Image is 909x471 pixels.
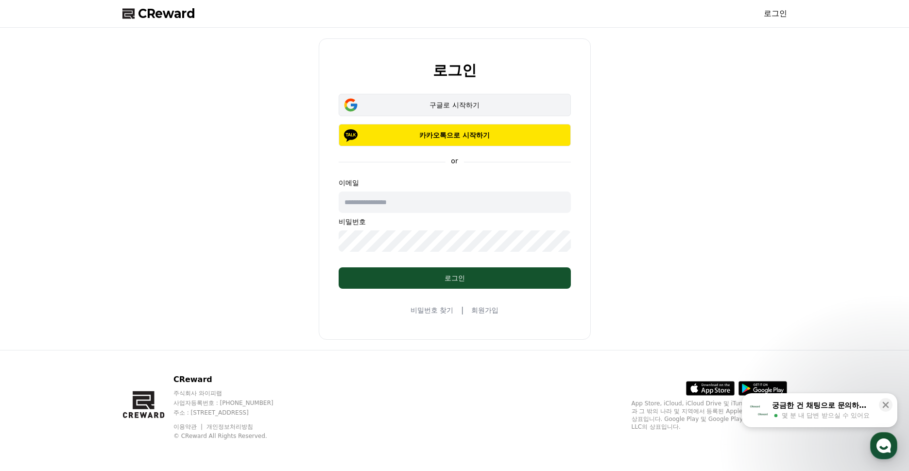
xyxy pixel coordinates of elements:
p: 사업자등록번호 : [PHONE_NUMBER] [173,399,292,407]
a: 설정 [125,308,187,332]
a: 로그인 [764,8,787,19]
a: CReward [122,6,195,21]
span: 대화 [89,323,101,331]
p: 비밀번호 [339,217,571,227]
p: © CReward All Rights Reserved. [173,432,292,440]
div: 로그인 [358,273,551,283]
a: 이용약관 [173,423,204,430]
a: 비밀번호 찾기 [411,305,453,315]
span: CReward [138,6,195,21]
p: 주식회사 와이피랩 [173,389,292,397]
button: 로그인 [339,267,571,289]
div: 구글로 시작하기 [353,100,557,110]
a: 개인정보처리방침 [206,423,253,430]
span: 설정 [150,323,162,331]
h2: 로그인 [433,62,477,78]
button: 카카오톡으로 시작하기 [339,124,571,146]
p: or [445,156,463,166]
span: 홈 [31,323,36,331]
a: 대화 [64,308,125,332]
p: CReward [173,374,292,385]
button: 구글로 시작하기 [339,94,571,116]
p: App Store, iCloud, iCloud Drive 및 iTunes Store는 미국과 그 밖의 나라 및 지역에서 등록된 Apple Inc.의 서비스 상표입니다. Goo... [632,400,787,431]
a: 회원가입 [471,305,498,315]
a: 홈 [3,308,64,332]
p: 주소 : [STREET_ADDRESS] [173,409,292,417]
p: 카카오톡으로 시작하기 [353,130,557,140]
p: 이메일 [339,178,571,188]
span: | [461,304,463,316]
